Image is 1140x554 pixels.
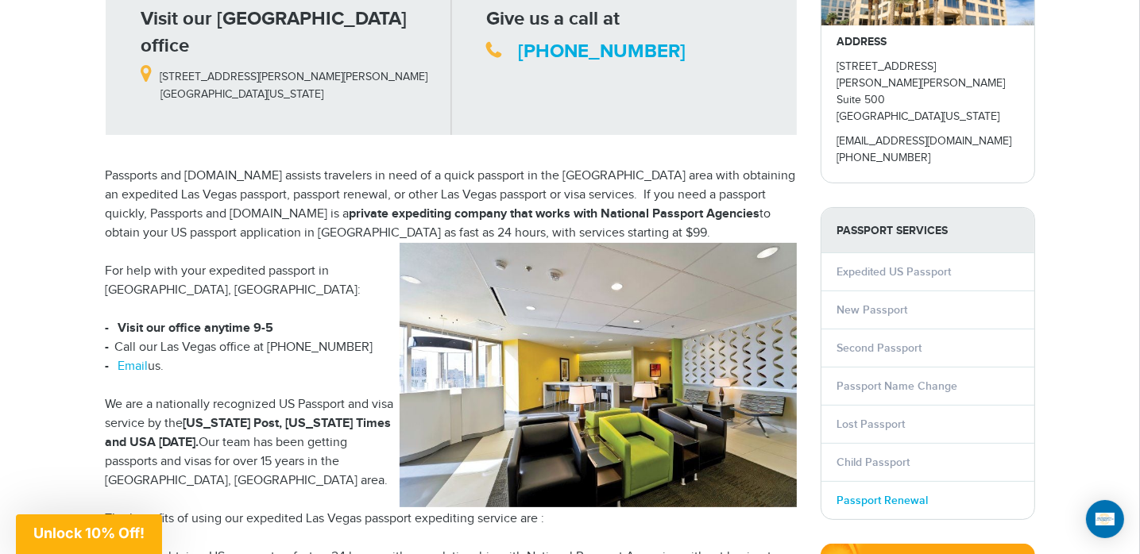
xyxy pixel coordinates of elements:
[106,510,797,529] p: The benefits of using our expedited Las Vegas passport expediting service are :
[837,379,958,393] a: Passport Name Change
[106,167,797,243] p: Passports and [DOMAIN_NAME] assists travelers in need of a quick passport in the [GEOGRAPHIC_DATA...
[106,338,797,357] li: Call our Las Vegas office at [PHONE_NUMBER]
[118,321,274,336] strong: Visit our office anytime 9-5
[837,35,887,48] strong: ADDRESS
[837,417,906,431] a: Lost Passport
[106,357,797,376] li: us.
[837,150,1018,167] p: [PHONE_NUMBER]
[33,525,145,541] span: Unlock 10% Off!
[837,494,929,507] a: Passport Renewal
[118,359,149,374] a: Email
[837,456,910,469] a: Child Passport
[821,208,1034,253] strong: PASSPORT SERVICES
[106,262,797,300] p: For help with your expedited passport in [GEOGRAPHIC_DATA], [GEOGRAPHIC_DATA]:
[1086,500,1124,538] div: Open Intercom Messenger
[141,60,439,102] p: [STREET_ADDRESS][PERSON_NAME][PERSON_NAME] [GEOGRAPHIC_DATA][US_STATE]
[106,416,392,450] strong: [US_STATE] Post, [US_STATE] Times and USA [DATE].
[141,7,408,57] strong: Visit our [GEOGRAPHIC_DATA] office
[350,206,760,221] strong: private expediting company that works with National Passport Agencies
[837,341,922,355] a: Second Passport
[487,7,620,30] strong: Give us a call at
[106,395,797,491] p: We are a nationally recognized US Passport and visa service by the Our team has been getting pass...
[519,40,686,63] a: [PHONE_NUMBER]
[16,514,162,554] div: Unlock 10% Off!
[837,265,952,279] a: Expedited US Passport
[837,303,908,317] a: New Passport
[837,59,1018,125] p: [STREET_ADDRESS][PERSON_NAME][PERSON_NAME] Suite 500 [GEOGRAPHIC_DATA][US_STATE]
[837,135,1012,148] a: [EMAIL_ADDRESS][DOMAIN_NAME]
